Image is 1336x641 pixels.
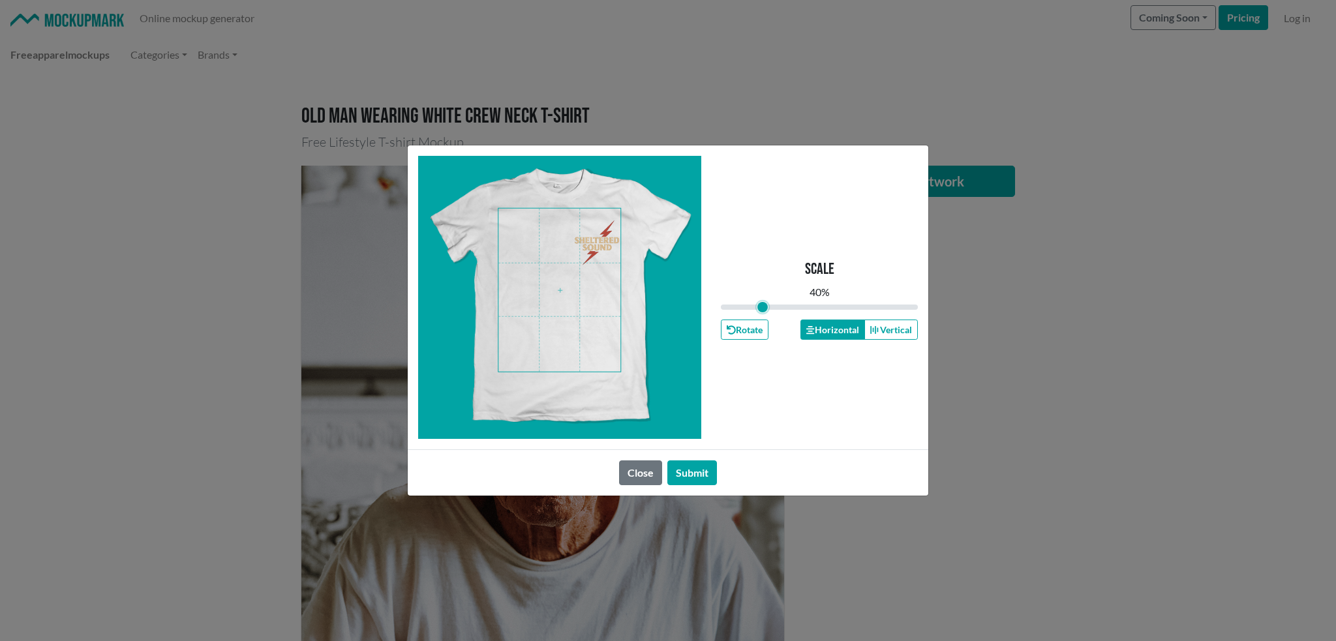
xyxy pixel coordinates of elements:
div: 40 % [810,284,830,300]
button: Vertical [864,320,918,340]
button: Close [619,460,662,485]
p: Scale [805,260,834,279]
button: Rotate [721,320,768,340]
button: Horizontal [800,320,864,340]
button: Submit [667,460,717,485]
